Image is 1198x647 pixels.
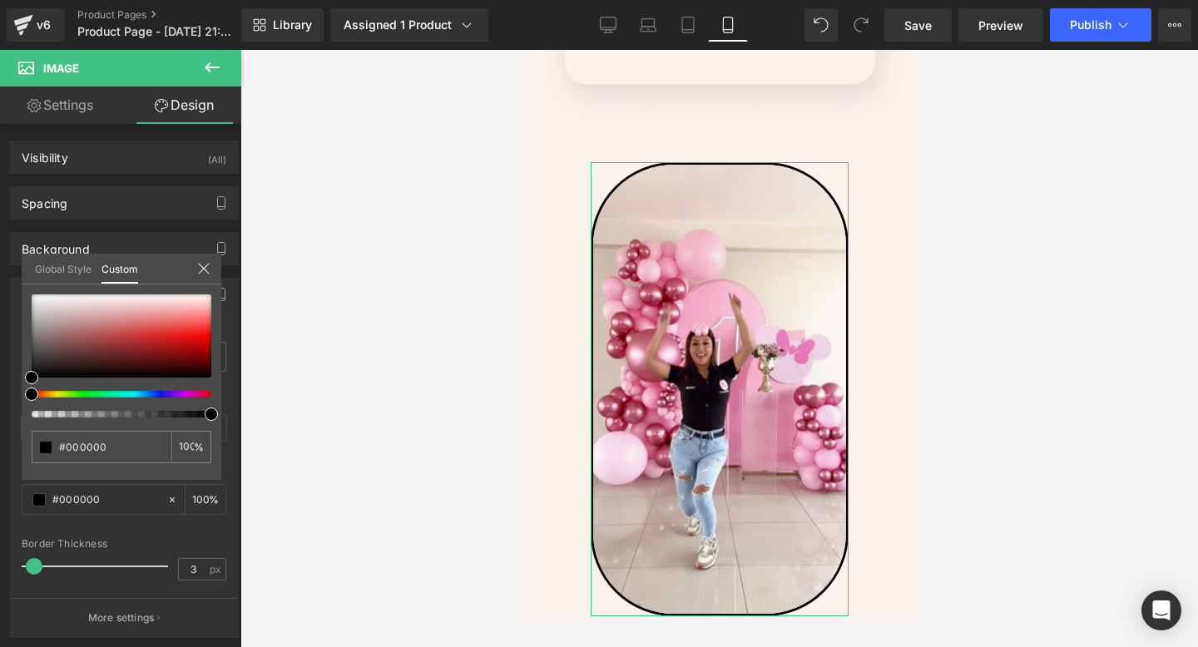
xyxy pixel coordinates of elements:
[1070,18,1111,32] span: Publish
[1050,8,1151,42] button: Publish
[708,8,748,42] a: Mobile
[273,17,312,32] span: Library
[43,62,79,75] span: Image
[588,8,628,42] a: Desktop
[33,14,54,36] div: v6
[668,8,708,42] a: Tablet
[804,8,838,42] button: Undo
[978,17,1023,34] span: Preview
[1141,590,1181,630] div: Open Intercom Messenger
[1158,8,1191,42] button: More
[101,254,138,284] a: Custom
[77,25,237,38] span: Product Page - [DATE] 21:55:28
[344,17,475,33] div: Assigned 1 Product
[35,254,92,282] a: Global Style
[124,86,245,124] a: Design
[241,8,324,42] a: New Library
[628,8,668,42] a: Laptop
[844,8,878,42] button: Redo
[59,438,165,456] input: Color
[7,8,64,42] a: v6
[77,8,269,22] a: Product Pages
[171,431,211,463] div: %
[904,17,932,34] span: Save
[958,8,1043,42] a: Preview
